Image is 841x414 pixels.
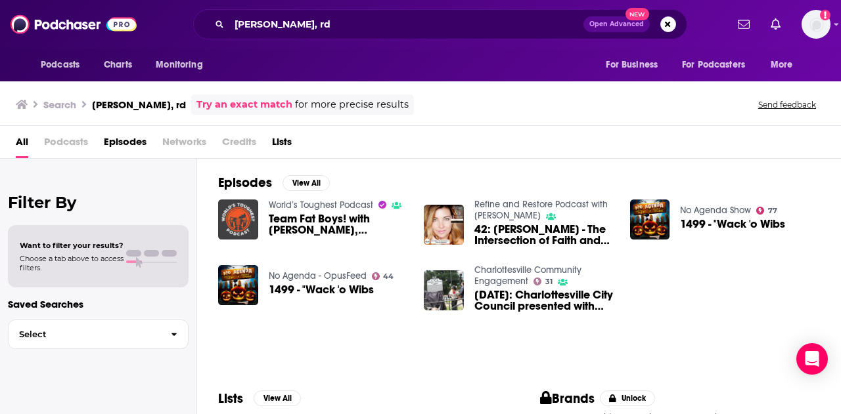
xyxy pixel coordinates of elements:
img: 42: Shari Rigby - The Intersection of Faith and Hollywood [424,205,464,245]
a: Show notifications dropdown [733,13,755,35]
img: 1499 - "Wack 'o Wibs [630,199,670,239]
button: open menu [673,52,764,77]
h2: Lists [218,390,243,407]
span: Monitoring [156,56,202,74]
button: open menu [147,52,219,77]
button: open menu [597,52,674,77]
img: Team Fat Boys! with Scott Forrester, Joel George, Nate Swanson, and Rachelle Swanson [218,199,258,239]
span: 77 [768,208,777,214]
img: 1499 - "Wack 'o Wibs [218,265,258,305]
button: Unlock [600,390,656,406]
span: Podcasts [44,131,88,158]
span: Choose a tab above to access filters. [20,254,124,272]
div: Open Intercom Messenger [796,343,828,375]
h3: Search [43,98,76,111]
img: Podchaser - Follow, Share and Rate Podcasts [11,12,137,37]
button: Send feedback [754,99,820,110]
button: Open AdvancedNew [583,16,650,32]
button: open menu [761,52,809,77]
a: Lists [272,131,292,158]
a: Charts [95,52,140,77]
h2: Filter By [8,193,189,212]
button: Select [8,320,189,349]
div: Search podcasts, credits, & more... [193,9,687,39]
span: 42: [PERSON_NAME] - The Intersection of Faith and [GEOGRAPHIC_DATA] [474,224,614,246]
button: View All [283,175,330,191]
span: New [625,8,649,20]
a: 44 [372,272,394,280]
span: 31 [545,279,553,285]
a: 77 [756,207,777,215]
button: View All [254,390,301,406]
a: Episodes [104,131,147,158]
a: 42: Shari Rigby - The Intersection of Faith and Hollywood [474,224,614,246]
a: Show notifications dropdown [765,13,786,35]
a: 1499 - "Wack 'o Wibs [269,284,374,295]
a: All [16,131,28,158]
span: Select [9,330,160,339]
a: No Agenda Show [680,205,751,216]
a: Try an exact match [196,97,292,112]
img: User Profile [802,10,830,39]
h2: Brands [540,390,595,407]
input: Search podcasts, credits, & more... [229,14,583,35]
button: Show profile menu [802,10,830,39]
span: Charts [104,56,132,74]
span: More [771,56,793,74]
span: Want to filter your results? [20,241,124,250]
a: Charlottesville Community Engagement [474,264,581,287]
span: Networks [162,131,206,158]
a: Refine and Restore Podcast with Rachel C. Swanson [474,199,608,221]
span: Podcasts [41,56,80,74]
a: 1499 - "Wack 'o Wibs [680,218,785,230]
span: for more precise results [295,97,409,112]
span: 44 [383,274,394,279]
a: 31 [534,278,553,285]
span: For Business [606,56,658,74]
a: EpisodesView All [218,175,330,191]
span: Team Fat Boys! with [PERSON_NAME], [PERSON_NAME], [PERSON_NAME], and [PERSON_NAME] [269,213,409,236]
h3: [PERSON_NAME], rd [92,98,186,111]
button: open menu [32,52,97,77]
a: May 20, 2022: Charlottesville City Council presented with information on who is renting from the ... [474,289,614,312]
a: Team Fat Boys! with Scott Forrester, Joel George, Nate Swanson, and Rachelle Swanson [269,213,409,236]
a: World’s Toughest Podcast [269,199,373,211]
span: Credits [222,131,256,158]
span: Logged in as megcassidy [802,10,830,39]
a: ListsView All [218,390,301,407]
h2: Episodes [218,175,272,191]
span: For Podcasters [682,56,745,74]
a: No Agenda - OpusFeed [269,270,367,281]
img: May 20, 2022: Charlottesville City Council presented with information on who is renting from the ... [424,270,464,310]
svg: Add a profile image [820,10,830,20]
span: [DATE]: Charlottesville City Council presented with information on who is renting from the city a... [474,289,614,312]
p: Saved Searches [8,298,189,310]
span: Open Advanced [589,21,644,28]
